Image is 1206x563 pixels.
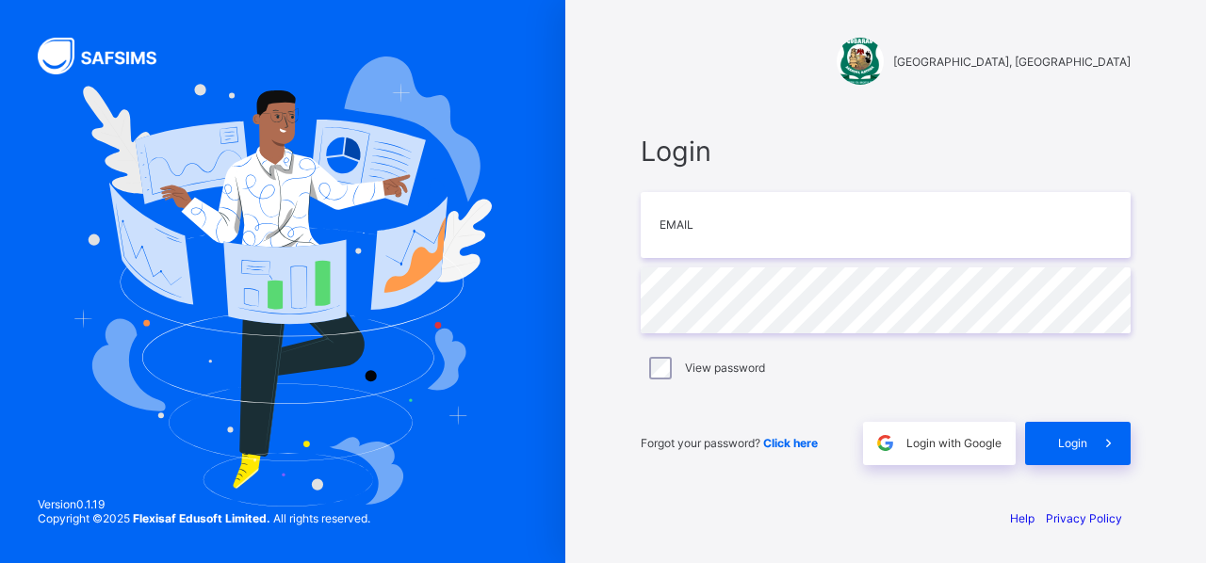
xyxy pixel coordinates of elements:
span: Forgot your password? [641,436,818,450]
span: [GEOGRAPHIC_DATA], [GEOGRAPHIC_DATA] [893,55,1131,69]
a: Click here [763,436,818,450]
strong: Flexisaf Edusoft Limited. [133,511,270,525]
span: Login [641,135,1131,168]
img: Hero Image [73,56,493,507]
a: Privacy Policy [1046,511,1122,525]
span: Version 0.1.19 [38,497,370,511]
a: Help [1010,511,1035,525]
img: SAFSIMS Logo [38,38,179,74]
span: Login [1058,436,1087,450]
span: Copyright © 2025 All rights reserved. [38,511,370,525]
img: google.396cfc9801f0270233282035f929180a.svg [874,432,896,454]
span: Login with Google [906,436,1002,450]
label: View password [685,361,765,375]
